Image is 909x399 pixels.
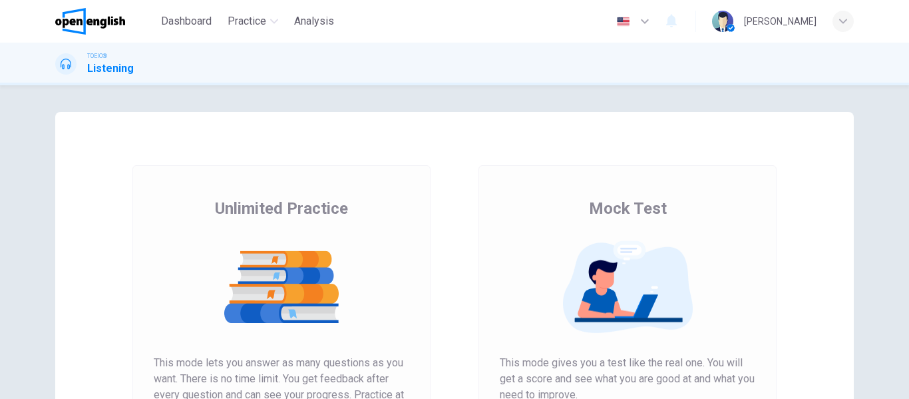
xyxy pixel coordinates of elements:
[87,51,107,61] span: TOEIC®
[712,11,733,32] img: Profile picture
[615,17,632,27] img: en
[222,9,283,33] button: Practice
[589,198,667,219] span: Mock Test
[289,9,339,33] button: Analysis
[156,9,217,33] button: Dashboard
[161,13,212,29] span: Dashboard
[744,13,817,29] div: [PERSON_NAME]
[87,61,134,77] h1: Listening
[294,13,334,29] span: Analysis
[215,198,348,219] span: Unlimited Practice
[55,8,125,35] img: OpenEnglish logo
[228,13,266,29] span: Practice
[55,8,156,35] a: OpenEnglish logo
